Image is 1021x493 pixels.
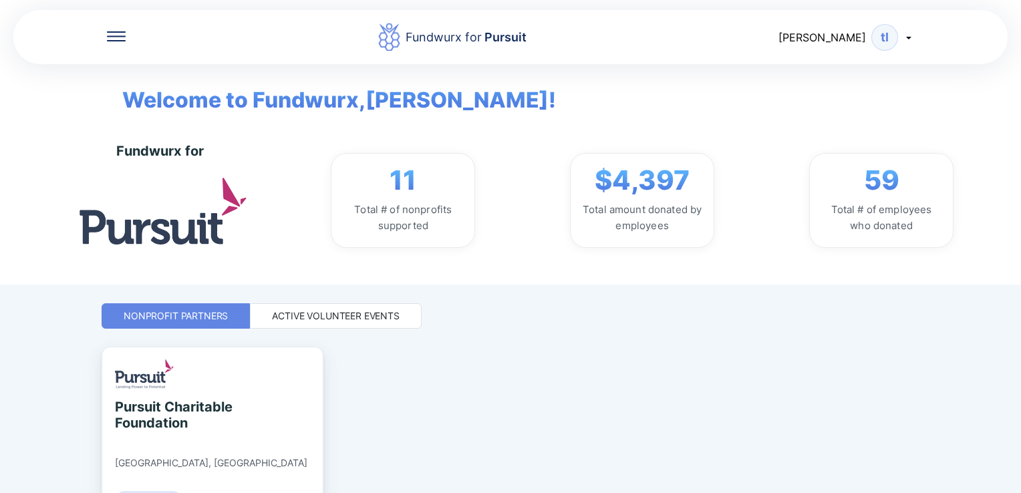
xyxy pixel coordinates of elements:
[406,28,527,47] div: Fundwurx for
[342,202,464,234] div: Total # of nonprofits supported
[102,64,556,116] span: Welcome to Fundwurx, [PERSON_NAME] !
[595,164,690,196] span: $4,397
[821,202,942,234] div: Total # of employees who donated
[272,309,400,323] div: Active Volunteer Events
[482,30,527,44] span: Pursuit
[124,309,228,323] div: Nonprofit Partners
[871,24,898,51] div: tl
[390,164,416,196] span: 11
[80,178,247,244] img: logo.jpg
[778,31,866,44] span: [PERSON_NAME]
[115,399,237,431] div: Pursuit Charitable Foundation
[116,143,204,159] div: Fundwurx for
[115,457,307,469] div: [GEOGRAPHIC_DATA], [GEOGRAPHIC_DATA]
[864,164,899,196] span: 59
[581,202,703,234] div: Total amount donated by employees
